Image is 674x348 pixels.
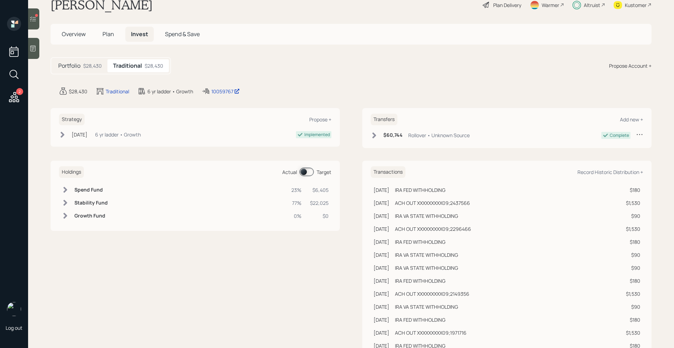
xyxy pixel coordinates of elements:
div: Actual [282,168,297,176]
div: $1,530 [626,199,640,207]
div: [DATE] [374,186,389,194]
div: IRA FED WITHHOLDING [395,186,445,194]
div: 77% [291,199,302,207]
div: 6 yr ladder • Growth [147,88,193,95]
div: [DATE] [374,225,389,233]
h6: Stability Fund [74,200,108,206]
h5: Portfolio [58,62,80,69]
div: Rollover • Unknown Source [408,132,470,139]
div: [DATE] [374,212,389,220]
div: [DATE] [374,290,389,297]
div: Propose + [309,116,331,123]
div: IRA VA STATE WITHHOLDING [395,251,458,259]
div: Propose Account + [609,62,652,69]
div: $28,430 [83,62,102,69]
div: $0 [310,212,329,220]
div: Log out [6,324,22,331]
div: [DATE] [374,316,389,323]
div: ACH OUT XXXXXXXXX09;2437566 [395,199,470,207]
div: Record Historic Distribution + [577,169,643,175]
div: IRA VA STATE WITHHOLDING [395,303,458,310]
div: IRA FED WITHHOLDING [395,277,445,285]
div: IRA FED WITHHOLDING [395,316,445,323]
div: [DATE] [374,264,389,272]
div: Altruist [584,1,600,9]
div: $180 [626,316,640,323]
div: [DATE] [374,329,389,336]
div: Add new + [620,116,643,123]
div: ACH OUT XXXXXXXXX09;2296466 [395,225,471,233]
h6: $60,744 [383,132,403,138]
div: [DATE] [374,303,389,310]
div: Plan Delivery [493,1,521,9]
div: [DATE] [72,131,87,138]
div: IRA VA STATE WITHHOLDING [395,264,458,272]
h6: Strategy [59,114,85,125]
div: $180 [626,277,640,285]
span: Overview [62,30,86,38]
span: Plan [103,30,114,38]
div: [DATE] [374,277,389,285]
h6: Spend Fund [74,187,108,193]
h6: Transfers [371,114,397,125]
div: $1,530 [626,225,640,233]
div: $90 [626,264,640,272]
div: Implemented [304,132,330,138]
img: michael-russo-headshot.png [7,302,21,316]
div: ACH OUT XXXXXXXXX09;1971716 [395,329,467,336]
span: Invest [131,30,148,38]
div: 6 yr ladder • Growth [95,131,141,138]
div: Complete [610,132,629,139]
h5: Traditional [113,62,142,69]
div: $90 [626,212,640,220]
div: $90 [626,303,640,310]
div: IRA FED WITHHOLDING [395,238,445,246]
div: 2 [16,88,23,95]
div: $6,405 [310,186,329,194]
span: Spend & Save [165,30,200,38]
div: $1,530 [626,290,640,297]
div: $1,530 [626,329,640,336]
h6: Growth Fund [74,213,108,219]
div: Traditional [106,88,129,95]
div: [DATE] [374,238,389,246]
div: [DATE] [374,199,389,207]
div: $90 [626,251,640,259]
div: 10059767 [211,88,240,95]
h6: Holdings [59,166,84,178]
div: $180 [626,186,640,194]
div: ACH OUT XXXXXXXXX09;2149356 [395,290,469,297]
div: $28,430 [145,62,163,69]
div: $180 [626,238,640,246]
div: 0% [291,212,302,220]
div: 23% [291,186,302,194]
div: IRA VA STATE WITHHOLDING [395,212,458,220]
div: Warmer [542,1,559,9]
div: $28,430 [69,88,87,95]
div: [DATE] [374,251,389,259]
div: Kustomer [625,1,647,9]
div: $22,025 [310,199,329,207]
div: Target [317,168,331,176]
h6: Transactions [371,166,405,178]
